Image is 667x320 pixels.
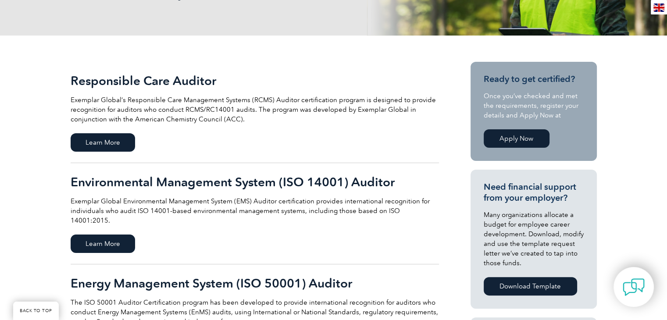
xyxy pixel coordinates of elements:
h2: Energy Management System (ISO 50001) Auditor [71,276,439,290]
span: Learn More [71,133,135,152]
h3: Need financial support from your employer? [484,181,584,203]
img: contact-chat.png [623,276,645,298]
p: Exemplar Global Environmental Management System (EMS) Auditor certification provides internationa... [71,196,439,225]
h2: Responsible Care Auditor [71,74,439,88]
h2: Environmental Management System (ISO 14001) Auditor [71,175,439,189]
a: Apply Now [484,129,549,148]
p: Once you’ve checked and met the requirements, register your details and Apply Now at [484,91,584,120]
span: Learn More [71,235,135,253]
h3: Ready to get certified? [484,74,584,85]
p: Exemplar Global’s Responsible Care Management Systems (RCMS) Auditor certification program is des... [71,95,439,124]
img: en [653,4,664,12]
a: Environmental Management System (ISO 14001) Auditor Exemplar Global Environmental Management Syst... [71,163,439,264]
p: Many organizations allocate a budget for employee career development. Download, modify and use th... [484,210,584,268]
a: BACK TO TOP [13,302,59,320]
a: Responsible Care Auditor Exemplar Global’s Responsible Care Management Systems (RCMS) Auditor cer... [71,62,439,163]
a: Download Template [484,277,577,295]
